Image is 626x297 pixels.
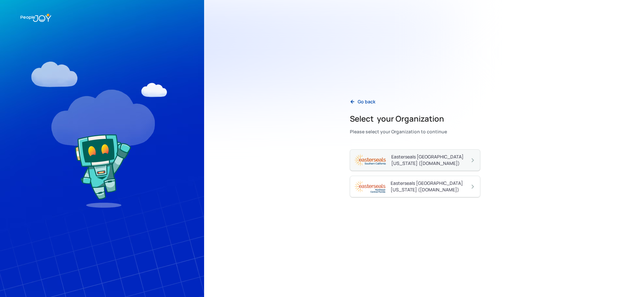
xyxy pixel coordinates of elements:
[350,149,480,171] a: Easterseals [GEOGRAPHIC_DATA][US_STATE] ([DOMAIN_NAME])
[350,113,447,124] h2: Select your Organization
[391,180,469,193] div: Easterseals [GEOGRAPHIC_DATA][US_STATE] ([DOMAIN_NAME])
[350,176,480,197] a: Easterseals [GEOGRAPHIC_DATA][US_STATE] ([DOMAIN_NAME])
[345,95,380,108] a: Go back
[391,154,469,167] div: Easterseals [GEOGRAPHIC_DATA][US_STATE] ([DOMAIN_NAME])
[358,98,375,105] div: Go back
[350,127,447,136] div: Please select your Organization to continue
